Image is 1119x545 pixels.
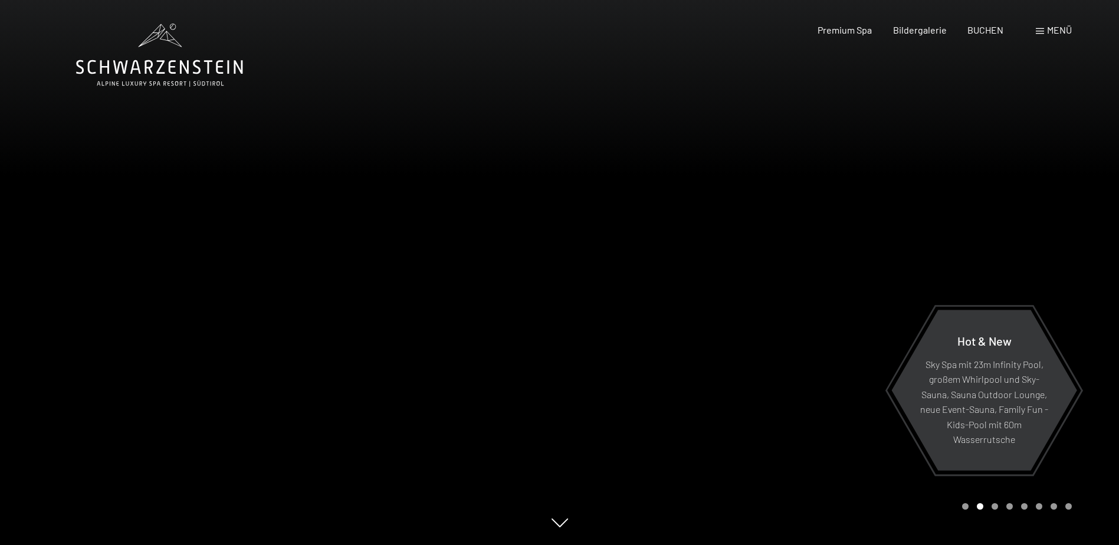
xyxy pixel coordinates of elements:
a: Premium Spa [818,24,872,35]
div: Carousel Page 6 [1036,503,1042,510]
span: Hot & New [957,333,1012,347]
a: BUCHEN [967,24,1003,35]
div: Carousel Pagination [958,503,1072,510]
a: Hot & New Sky Spa mit 23m Infinity Pool, großem Whirlpool und Sky-Sauna, Sauna Outdoor Lounge, ne... [891,309,1078,471]
div: Carousel Page 7 [1051,503,1057,510]
p: Sky Spa mit 23m Infinity Pool, großem Whirlpool und Sky-Sauna, Sauna Outdoor Lounge, neue Event-S... [920,356,1048,447]
span: Menü [1047,24,1072,35]
div: Carousel Page 3 [992,503,998,510]
div: Carousel Page 1 [962,503,969,510]
div: Carousel Page 2 (Current Slide) [977,503,983,510]
div: Carousel Page 5 [1021,503,1028,510]
div: Carousel Page 8 [1065,503,1072,510]
a: Bildergalerie [893,24,947,35]
div: Carousel Page 4 [1006,503,1013,510]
